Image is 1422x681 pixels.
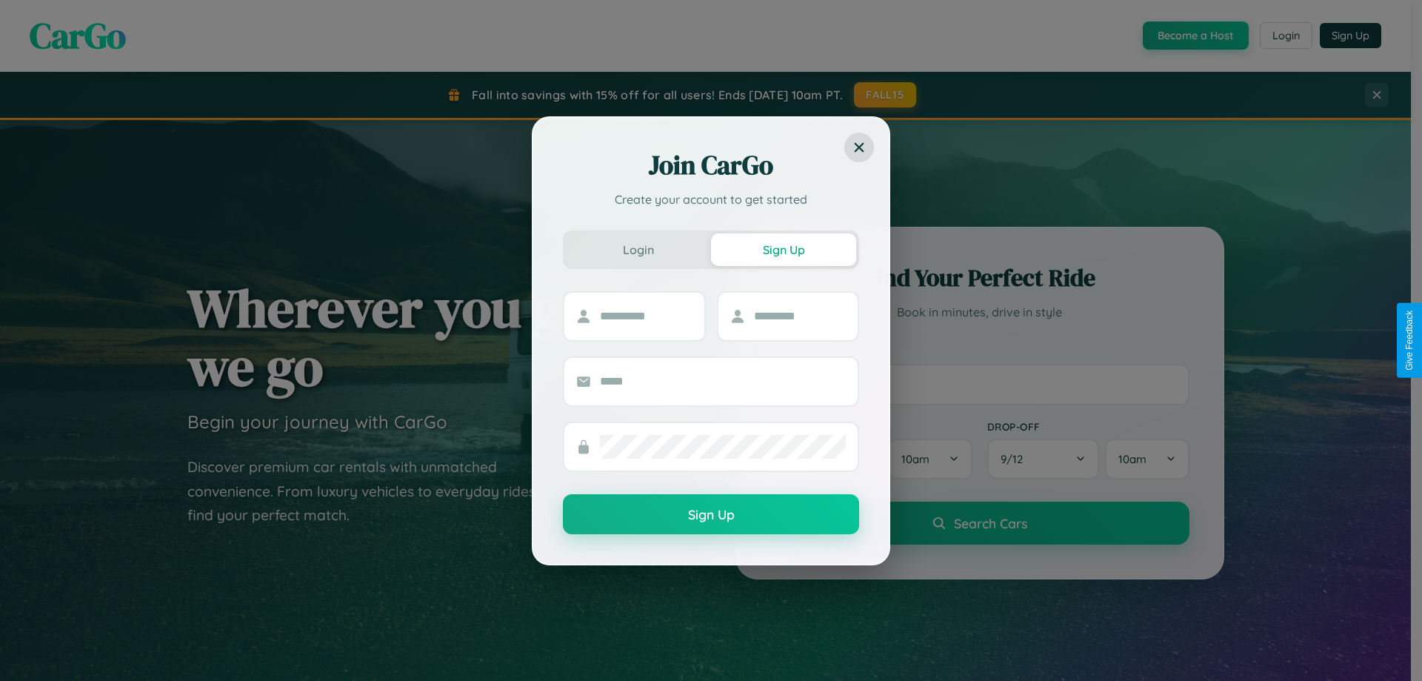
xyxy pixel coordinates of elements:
h2: Join CarGo [563,147,859,183]
button: Sign Up [563,494,859,534]
button: Login [566,233,711,266]
div: Give Feedback [1404,310,1415,371]
p: Create your account to get started [563,190,859,208]
button: Sign Up [711,233,856,266]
